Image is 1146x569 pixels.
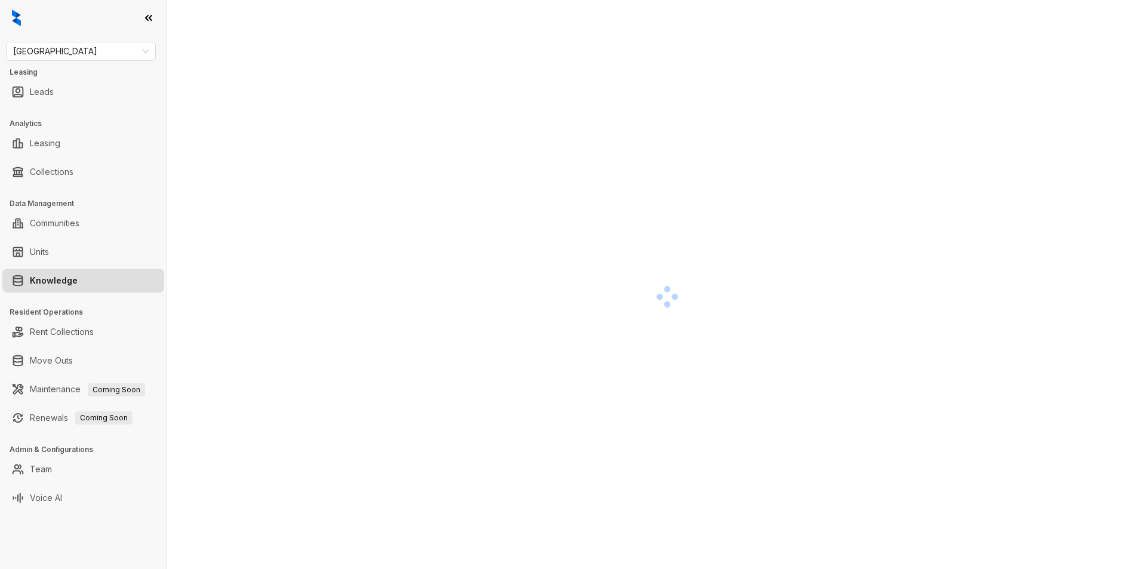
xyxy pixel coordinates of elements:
a: Leasing [30,131,60,155]
span: Coming Soon [88,383,145,396]
a: Communities [30,211,79,235]
span: Fairfield [13,42,149,60]
li: Leads [2,80,164,104]
li: Communities [2,211,164,235]
span: Coming Soon [75,411,133,425]
a: Move Outs [30,349,73,373]
a: Voice AI [30,486,62,510]
a: Rent Collections [30,320,94,344]
img: logo [12,10,21,26]
li: Maintenance [2,377,164,401]
h3: Data Management [10,198,167,209]
h3: Analytics [10,118,167,129]
li: Voice AI [2,486,164,510]
li: Move Outs [2,349,164,373]
li: Rent Collections [2,320,164,344]
a: Collections [30,160,73,184]
li: Team [2,457,164,481]
li: Collections [2,160,164,184]
li: Knowledge [2,269,164,293]
h3: Leasing [10,67,167,78]
h3: Admin & Configurations [10,444,167,455]
a: Knowledge [30,269,78,293]
a: Units [30,240,49,264]
a: Leads [30,80,54,104]
a: Team [30,457,52,481]
li: Leasing [2,131,164,155]
li: Units [2,240,164,264]
li: Renewals [2,406,164,430]
a: RenewalsComing Soon [30,406,133,430]
h3: Resident Operations [10,307,167,318]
